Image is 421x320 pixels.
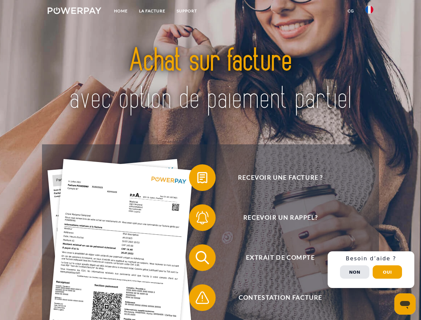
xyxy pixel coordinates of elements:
button: Contestation Facture [189,284,362,311]
img: fr [365,6,373,14]
button: Recevoir un rappel? [189,204,362,231]
a: LA FACTURE [133,5,171,17]
img: qb_search.svg [194,249,211,266]
button: Recevoir une facture ? [189,164,362,191]
img: title-powerpay_fr.svg [64,32,357,128]
span: Contestation Facture [199,284,362,311]
span: Extrait de compte [199,244,362,271]
img: logo-powerpay-white.svg [48,7,101,14]
button: Oui [373,265,402,279]
span: Recevoir une facture ? [199,164,362,191]
h3: Besoin d’aide ? [332,255,410,262]
a: CG [342,5,360,17]
span: Recevoir un rappel? [199,204,362,231]
button: Extrait de compte [189,244,362,271]
iframe: Bouton de lancement de la fenêtre de messagerie [394,293,416,315]
a: Support [171,5,203,17]
img: qb_bell.svg [194,209,211,226]
a: Home [108,5,133,17]
button: Non [340,265,369,279]
img: qb_warning.svg [194,289,211,306]
img: qb_bill.svg [194,169,211,186]
div: Schnellhilfe [328,251,414,288]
